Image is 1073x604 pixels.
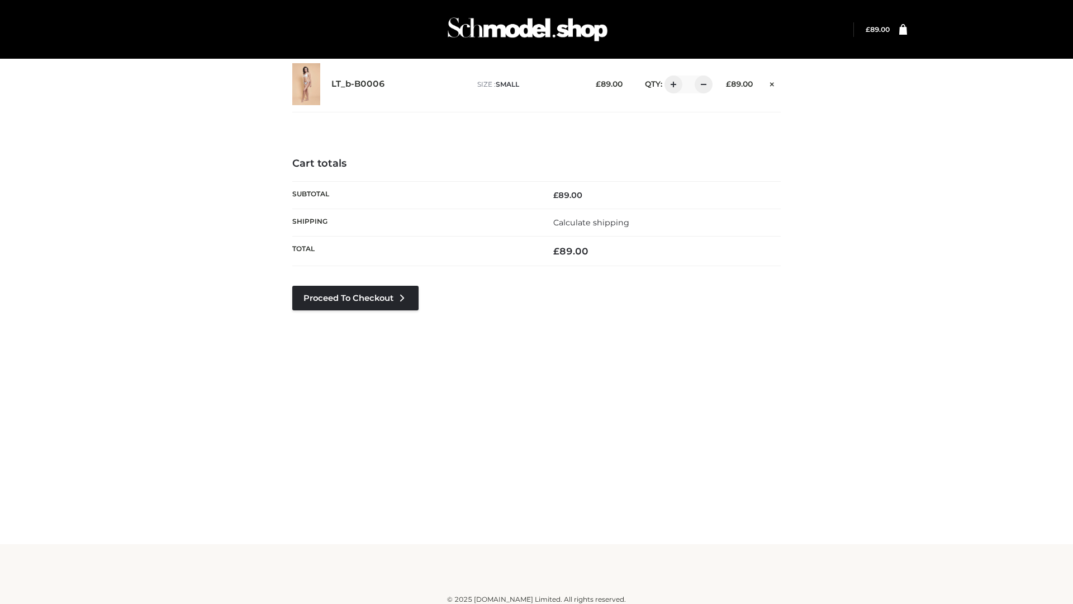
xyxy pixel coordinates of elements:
th: Subtotal [292,181,536,209]
span: £ [596,79,601,88]
a: Calculate shipping [553,218,629,228]
bdi: 89.00 [553,190,582,200]
bdi: 89.00 [726,79,753,88]
a: LT_b-B0006 [331,79,385,89]
h4: Cart totals [292,158,781,170]
p: size : [477,79,578,89]
img: Schmodel Admin 964 [444,7,611,51]
div: QTY: [634,75,709,93]
span: SMALL [496,80,519,88]
a: Proceed to Checkout [292,286,419,310]
bdi: 89.00 [866,25,890,34]
span: £ [553,246,559,257]
th: Shipping [292,209,536,236]
a: Remove this item [764,75,781,90]
bdi: 89.00 [596,79,623,88]
span: £ [726,79,731,88]
span: £ [553,190,558,200]
bdi: 89.00 [553,246,588,257]
span: £ [866,25,870,34]
a: £89.00 [866,25,890,34]
th: Total [292,237,536,266]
